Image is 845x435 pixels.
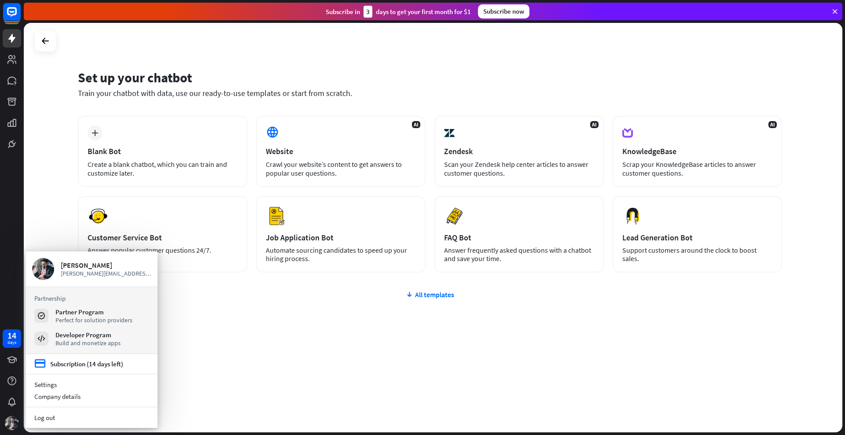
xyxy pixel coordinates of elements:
[364,6,372,18] div: 3
[88,146,238,156] div: Blank Bot
[444,160,594,177] div: Scan your Zendesk help center articles to answer customer questions.
[412,121,420,128] span: AI
[622,160,772,177] div: Scrap your KnowledgeBase articles to answer customer questions.
[88,232,238,243] div: Customer Service Bot
[266,232,416,243] div: Job Application Bot
[78,69,782,86] div: Set up your chatbot
[34,358,46,369] i: credit_card
[26,412,158,424] a: Log out
[622,146,772,156] div: KnowledgeBase
[78,290,782,299] div: All templates
[444,146,594,156] div: Zendesk
[32,258,151,280] a: [PERSON_NAME] [PERSON_NAME][EMAIL_ADDRESS][DOMAIN_NAME]
[61,261,151,269] div: [PERSON_NAME]
[50,360,123,368] div: Subscription (14 days left)
[444,232,594,243] div: FAQ Bot
[55,339,121,347] div: Build and monetize apps
[88,246,238,254] div: Answer popular customer questions 24/7.
[768,121,777,128] span: AI
[55,308,132,316] div: Partner Program
[266,160,416,177] div: Crawl your website’s content to get answers to popular user questions.
[590,121,599,128] span: AI
[34,358,123,369] a: credit_card Subscription (14 days left)
[622,246,772,263] div: Support customers around the clock to boost sales.
[444,246,594,263] div: Answer frequently asked questions with a chatbot and save your time.
[622,232,772,243] div: Lead Generation Bot
[92,130,98,136] i: plus
[7,339,16,346] div: days
[7,4,33,30] button: Open LiveChat chat widget
[266,146,416,156] div: Website
[55,316,132,324] div: Perfect for solution providers
[61,269,151,277] span: [PERSON_NAME][EMAIL_ADDRESS][DOMAIN_NAME]
[34,331,149,347] a: Developer Program Build and monetize apps
[55,331,121,339] div: Developer Program
[478,4,529,18] div: Subscribe now
[34,308,149,324] a: Partner Program Perfect for solution providers
[26,391,158,402] div: Company details
[266,246,416,263] div: Automate sourcing candidates to speed up your hiring process.
[26,379,158,391] a: Settings
[326,6,471,18] div: Subscribe in days to get your first month for $1
[7,332,16,339] div: 14
[78,88,782,98] div: Train your chatbot with data, use our ready-to-use templates or start from scratch.
[88,160,238,177] div: Create a blank chatbot, which you can train and customize later.
[3,329,21,348] a: 14 days
[34,294,149,302] h3: Partnership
